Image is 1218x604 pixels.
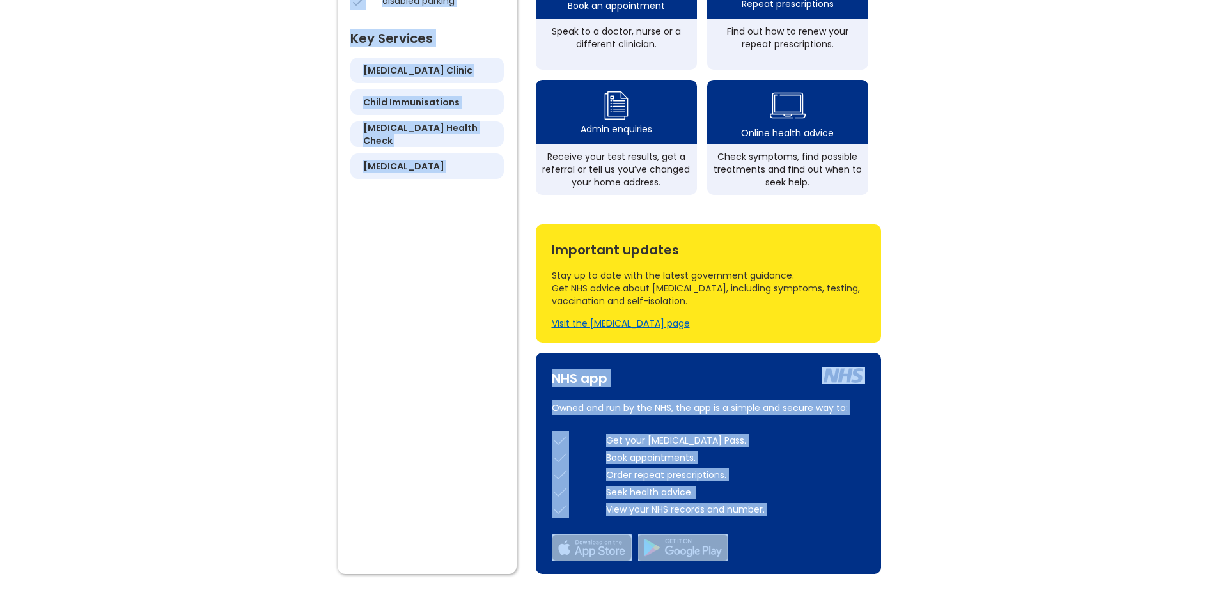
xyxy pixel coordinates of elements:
p: Owned and run by the NHS, the app is a simple and secure way to: [552,400,865,415]
h5: [MEDICAL_DATA] clinic [363,64,472,77]
img: google play store icon [638,534,728,561]
img: check icon [552,431,569,449]
h5: child immunisations [363,96,460,109]
a: Visit the [MEDICAL_DATA] page [552,317,690,330]
div: Book appointments. [606,451,865,464]
a: admin enquiry iconAdmin enquiriesReceive your test results, get a referral or tell us you’ve chan... [536,80,697,195]
div: View your NHS records and number. [606,503,865,516]
div: Order repeat prescriptions. [606,468,865,481]
a: health advice iconOnline health adviceCheck symptoms, find possible treatments and find out when ... [707,80,868,195]
div: Find out how to renew your repeat prescriptions. [714,25,862,50]
img: check icon [552,449,569,466]
div: Receive your test results, get a referral or tell us you’ve changed your home address. [542,150,691,189]
div: Speak to a doctor, nurse or a different clinician. [542,25,691,50]
div: Get your [MEDICAL_DATA] Pass. [606,434,865,447]
div: Admin enquiries [581,123,652,136]
img: check icon [552,500,569,518]
div: NHS app [552,366,607,385]
h5: [MEDICAL_DATA] [363,160,444,173]
img: admin enquiry icon [602,88,630,123]
h5: [MEDICAL_DATA] health check [363,121,491,147]
div: Check symptoms, find possible treatments and find out when to seek help. [714,150,862,189]
img: health advice icon [770,84,806,127]
div: Stay up to date with the latest government guidance. Get NHS advice about [MEDICAL_DATA], includi... [552,269,865,307]
img: app store icon [552,534,632,561]
img: nhs icon white [822,367,865,384]
div: Key Services [350,26,504,45]
img: check icon [552,483,569,500]
div: Seek health advice. [606,486,865,499]
div: Online health advice [741,127,834,139]
img: check icon [552,466,569,483]
div: Important updates [552,237,865,256]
